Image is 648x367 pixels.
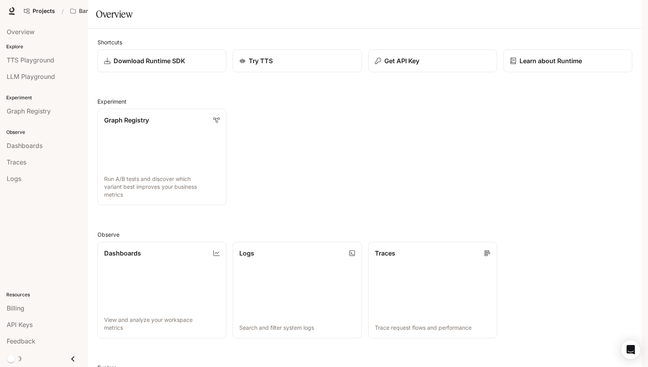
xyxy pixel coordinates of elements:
p: Get API Key [384,56,419,66]
a: TracesTrace request flows and performance [368,242,497,338]
p: Dashboards [104,248,141,258]
div: Open Intercom Messenger [621,340,640,359]
a: Learn about Runtime [503,49,632,72]
h2: Experiment [97,97,632,106]
h2: Observe [97,230,632,239]
p: Logs [239,248,254,258]
a: LogsSearch and filter system logs [233,242,362,338]
p: Try TTS [249,56,273,66]
button: Get API Key [368,49,497,72]
p: Graph Registry [104,115,149,125]
a: Go to projects [20,3,59,19]
span: Projects [33,8,55,15]
h2: Shortcuts [97,38,632,46]
a: Graph RegistryRun A/B tests and discover which variant best improves your business metrics [97,109,226,205]
div: / [59,7,67,15]
p: Search and filter system logs [239,324,355,332]
button: Open workspace menu [67,3,135,19]
p: Learn about Runtime [520,56,582,66]
p: Traces [375,248,395,258]
p: View and analyze your workspace metrics [104,316,220,332]
a: DashboardsView and analyze your workspace metrics [97,242,226,338]
p: Banana of Doom [79,8,123,15]
h1: Overview [96,6,132,22]
p: Download Runtime SDK [114,56,185,66]
p: Run A/B tests and discover which variant best improves your business metrics [104,175,220,199]
a: Try TTS [233,49,362,72]
a: Download Runtime SDK [97,49,226,72]
p: Trace request flows and performance [375,324,490,332]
